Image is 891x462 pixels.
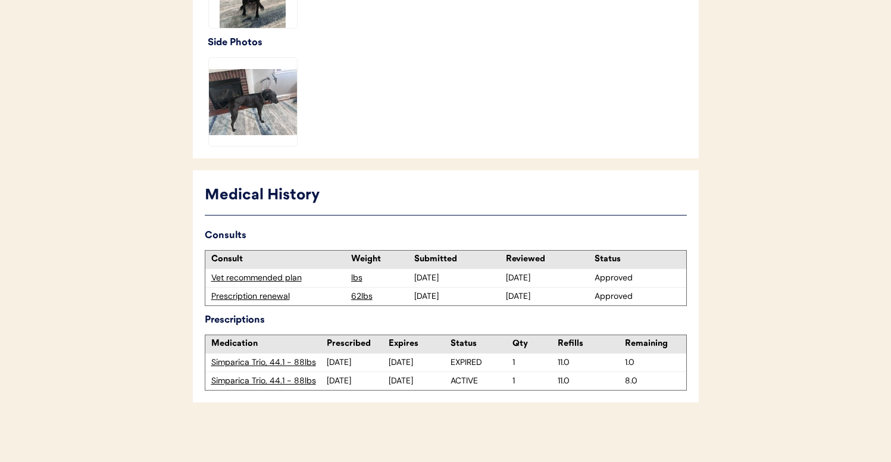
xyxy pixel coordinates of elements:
[211,338,327,350] div: Medication
[389,375,451,387] div: [DATE]
[211,291,345,302] div: Prescription renewal
[558,357,619,369] div: 11.0
[211,272,345,284] div: Vet recommended plan
[327,375,389,387] div: [DATE]
[389,338,451,350] div: Expires
[558,338,619,350] div: Refills
[595,254,680,266] div: Status
[558,375,619,387] div: 11.0
[451,375,512,387] div: ACTIVE
[414,291,500,302] div: [DATE]
[451,338,512,350] div: Status
[389,357,451,369] div: [DATE]
[506,272,592,284] div: [DATE]
[205,185,687,207] div: Medical History
[625,357,686,369] div: 1.0
[512,338,558,350] div: Qty
[327,357,389,369] div: [DATE]
[506,291,592,302] div: [DATE]
[512,375,558,387] div: 1
[205,312,687,329] div: Prescriptions
[208,35,687,51] div: Side Photos
[414,272,500,284] div: [DATE]
[625,375,686,387] div: 8.0
[595,272,680,284] div: Approved
[205,227,687,244] div: Consults
[327,338,389,350] div: Prescribed
[209,58,297,146] img: https%3A%2F%2Fb1fdecc9f5d32684efbb068259a22d3b.cdn.bubble.io%2Ff1716418613292x253826974537263500%...
[211,357,327,369] div: Simparica Trio, 44.1 - 88lbs
[512,357,558,369] div: 1
[351,291,411,302] div: 62lbs
[625,338,686,350] div: Remaining
[414,254,500,266] div: Submitted
[595,291,680,302] div: Approved
[211,375,327,387] div: Simparica Trio, 44.1 - 88lbs
[351,254,411,266] div: Weight
[506,254,592,266] div: Reviewed
[351,272,411,284] div: lbs
[451,357,512,369] div: EXPIRED
[211,254,345,266] div: Consult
